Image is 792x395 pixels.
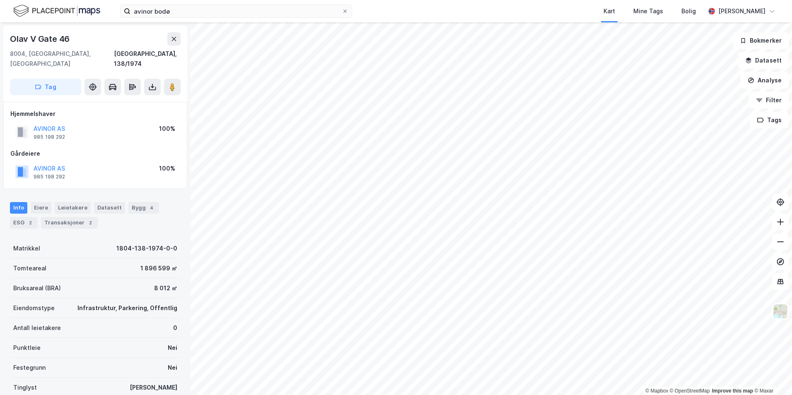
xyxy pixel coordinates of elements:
div: Leietakere [55,202,91,214]
img: Z [773,303,788,319]
button: Datasett [738,52,789,69]
div: [PERSON_NAME] [130,383,177,393]
img: logo.f888ab2527a4732fd821a326f86c7f29.svg [13,4,100,18]
div: 985 198 292 [34,134,65,140]
div: Antall leietakere [13,323,61,333]
button: Filter [749,92,789,108]
div: 8004, [GEOGRAPHIC_DATA], [GEOGRAPHIC_DATA] [10,49,114,69]
div: Infrastruktur, Parkering, Offentlig [77,303,177,313]
iframe: Chat Widget [751,355,792,395]
div: 1 896 599 ㎡ [140,263,177,273]
button: Bokmerker [733,32,789,49]
a: Mapbox [645,388,668,394]
div: Kontrollprogram for chat [751,355,792,395]
div: [PERSON_NAME] [718,6,765,16]
div: Tinglyst [13,383,37,393]
div: Hjemmelshaver [10,109,180,119]
div: Eiere [31,202,51,214]
div: ESG [10,217,38,229]
div: Bolig [681,6,696,16]
button: Tag [10,79,81,95]
button: Tags [750,112,789,128]
div: Tomteareal [13,263,46,273]
div: 100% [159,124,175,134]
div: 0 [173,323,177,333]
div: Olav V Gate 46 [10,32,71,46]
div: 985 198 292 [34,173,65,180]
div: Bruksareal (BRA) [13,283,61,293]
div: Festegrunn [13,363,46,373]
div: Matrikkel [13,243,40,253]
div: 100% [159,164,175,173]
div: 2 [26,219,34,227]
input: Søk på adresse, matrikkel, gårdeiere, leietakere eller personer [130,5,342,17]
button: Analyse [741,72,789,89]
div: Punktleie [13,343,41,353]
div: Bygg [128,202,159,214]
div: 8 012 ㎡ [154,283,177,293]
div: 4 [147,204,156,212]
a: OpenStreetMap [670,388,710,394]
div: Eiendomstype [13,303,55,313]
div: Nei [168,363,177,373]
div: Transaksjoner [41,217,98,229]
div: Gårdeiere [10,149,180,159]
div: 2 [86,219,94,227]
div: Info [10,202,27,214]
div: Nei [168,343,177,353]
div: Kart [604,6,615,16]
div: Datasett [94,202,125,214]
div: [GEOGRAPHIC_DATA], 138/1974 [114,49,181,69]
div: 1804-138-1974-0-0 [116,243,177,253]
a: Improve this map [712,388,753,394]
div: Mine Tags [633,6,663,16]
